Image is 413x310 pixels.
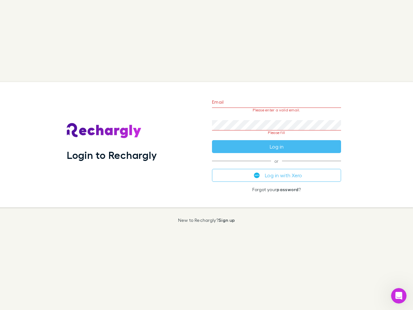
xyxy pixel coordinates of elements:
[212,140,341,153] button: Log in
[212,108,341,112] p: Please enter a valid email.
[178,218,235,223] p: New to Rechargly?
[212,130,341,135] p: Please fill
[212,187,341,192] p: Forgot your ?
[212,169,341,182] button: Log in with Xero
[277,187,298,192] a: password
[67,149,157,161] h1: Login to Rechargly
[218,217,235,223] a: Sign up
[67,123,142,139] img: Rechargly's Logo
[391,288,407,304] iframe: Intercom live chat
[254,172,260,178] img: Xero's logo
